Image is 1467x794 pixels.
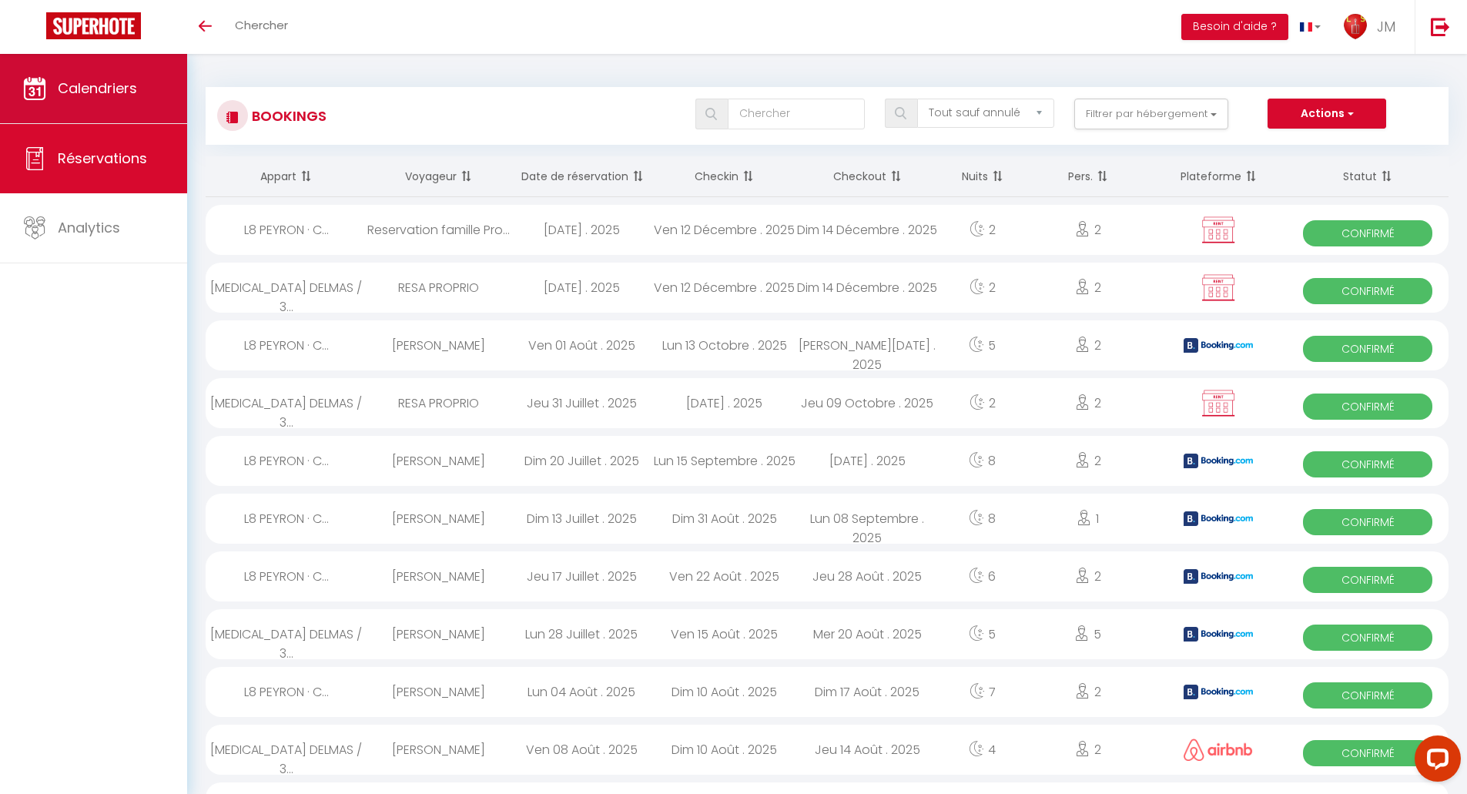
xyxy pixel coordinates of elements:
th: Sort by channel [1150,156,1288,197]
span: JM [1377,17,1395,36]
th: Sort by checkout [796,156,939,197]
img: ... [1344,14,1367,39]
th: Sort by status [1287,156,1449,197]
button: Filtrer par hébergement [1074,99,1228,129]
span: Réservations [58,149,147,168]
th: Sort by rentals [206,156,367,197]
span: Analytics [58,218,120,237]
img: logout [1431,17,1450,36]
button: Besoin d'aide ? [1181,14,1288,40]
span: Chercher [235,17,288,33]
th: Sort by guest [367,156,511,197]
span: Calendriers [58,79,137,98]
input: Chercher [728,99,865,129]
button: Actions [1268,99,1386,129]
h3: Bookings [248,99,327,133]
th: Sort by checkin [653,156,796,197]
th: Sort by people [1026,156,1150,197]
th: Sort by nights [939,156,1026,197]
th: Sort by booking date [510,156,653,197]
img: Super Booking [46,12,141,39]
iframe: LiveChat chat widget [1402,729,1467,794]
